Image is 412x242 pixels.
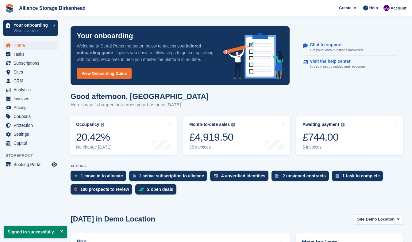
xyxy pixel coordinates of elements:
[13,68,50,76] span: Sites
[80,187,129,192] div: 100 prospects to review
[303,56,397,72] a: Visit the help center In-depth set up guides and resources.
[129,171,210,184] a: 1 active subscription to allocate
[283,173,326,178] div: 2 unsigned contracts
[271,171,332,184] a: 2 unsigned contracts
[3,41,58,50] a: menu
[135,184,179,198] a: 2 open deals
[71,101,209,108] p: Here's what's happening across your business [DATE]
[4,226,67,238] p: Signed in successfully.
[77,32,133,40] p: Your onboarding
[71,171,129,184] a: 1 move in to allocate
[302,131,345,143] div: £744.00
[214,174,218,178] img: verify_identity-adf6edd0f0f0b5bbfe63781bf79b02c33cf7c696d77639b501bdc392416b5a36.svg
[74,187,77,191] img: prospect-51fa495bee0391a8d652442698ab0144808aea92771e9ea1ae160a38d050c398.svg
[354,214,403,225] button: Site: Demo Location
[101,123,104,127] img: icon-info-grey-7440780725fd019a000dd9b08b2336e03edf1995a4989e88bcd33f0948082b44.svg
[366,216,395,222] span: Demo Location
[139,187,144,191] img: deal-1b604bf984904fb50ccaf53a9ad4b4a5d6e5aea283cecdc64d6e3604feb123c2.svg
[13,94,50,103] span: Invoices
[3,112,58,121] a: menu
[76,122,99,127] div: Occupancy
[76,145,112,150] div: No change [DATE]
[70,116,177,155] a: Occupancy 20.42% No change [DATE]
[3,121,58,130] a: menu
[71,184,135,198] a: 100 prospects to review
[76,131,112,143] div: 20.42%
[13,23,50,27] p: Your onboarding
[3,20,58,36] a: Your onboarding View next steps
[303,39,397,56] a: Chat to support Get your Stora questions answered.
[3,139,58,147] a: menu
[81,173,123,178] div: 1 move in to allocate
[3,160,58,169] a: menu
[77,43,214,63] p: Welcome to Stora! Press the button below to access your . It gives you easy to follow steps to ge...
[147,187,173,192] div: 2 open deals
[383,5,390,11] img: Romilly Norton
[51,161,58,168] a: Preview store
[13,85,50,94] span: Analytics
[13,103,50,112] span: Pricing
[17,3,88,13] a: Alliance Storage Birkenhead
[342,173,380,178] div: 1 task to complete
[3,68,58,76] a: menu
[3,77,58,85] a: menu
[391,5,406,11] span: Account
[13,28,50,34] p: View next steps
[13,77,50,85] span: CRM
[3,85,58,94] a: menu
[275,174,279,178] img: contract_signature_icon-13c848040528278c33f63329250d36e43548de30e8caae1d1a13099fd9432cc5.svg
[310,47,364,53] p: Get your Stora questions answered.
[189,122,230,127] div: Month-to-date sales
[133,174,136,178] img: active_subscription_to_allocate_icon-d502201f5373d7db506a760aba3b589e785aa758c864c3986d89f69b8ff3...
[13,160,50,169] span: Booking Portal
[302,122,339,127] div: Awaiting payment
[189,131,235,143] div: £4,919.50
[332,171,386,184] a: 1 task to complete
[3,59,58,67] a: menu
[5,4,14,13] img: stora-icon-8386f47178a22dfd0bd8f6a31ec36ba5ce8667c1dd55bd0f319d3a0aa187defe.svg
[71,164,403,168] p: ACTIONS
[210,171,271,184] a: 4 unverified identities
[357,216,366,222] span: Site:
[13,121,50,130] span: Protection
[13,139,50,147] span: Capital
[3,50,58,59] a: menu
[221,173,265,178] div: 4 unverified identities
[336,174,339,178] img: task-75834270c22a3079a89374b754ae025e5fb1db73e45f91037f5363f120a921f8.svg
[71,92,209,100] h1: Good afternoon, [GEOGRAPHIC_DATA]
[296,116,403,155] a: Awaiting payment £744.00 5 invoices
[3,130,58,138] a: menu
[310,42,359,47] p: Chat to support
[6,153,61,159] span: Storefront
[310,59,362,64] p: Visit the help center
[183,116,290,155] a: Month-to-date sales £4,919.50 35 invoices
[3,103,58,112] a: menu
[13,130,50,138] span: Settings
[13,50,50,59] span: Tasks
[339,5,351,11] span: Create
[231,123,235,127] img: icon-info-grey-7440780725fd019a000dd9b08b2336e03edf1995a4989e88bcd33f0948082b44.svg
[71,215,155,223] h2: [DATE] in Demo Location
[74,174,78,178] img: move_ins_to_allocate_icon-fdf77a2bb77ea45bf5b3d319d69a93e2d87916cf1d5bf7949dd705db3b84f3ca.svg
[139,173,204,178] div: 1 active subscription to allocate
[77,68,132,79] a: View Onboarding Guide
[223,33,283,79] img: onboarding-info-6c161a55d2c0e0a8cae90662b2fe09162a5109e8cc188191df67fb4f79e88e88.svg
[3,94,58,103] a: menu
[13,112,50,121] span: Coupons
[310,64,367,69] p: In-depth set up guides and resources.
[189,145,235,150] div: 35 invoices
[13,41,50,50] span: Home
[369,5,378,11] span: Help
[13,59,50,67] span: Subscriptions
[341,123,345,127] img: icon-info-grey-7440780725fd019a000dd9b08b2336e03edf1995a4989e88bcd33f0948082b44.svg
[302,145,345,150] div: 5 invoices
